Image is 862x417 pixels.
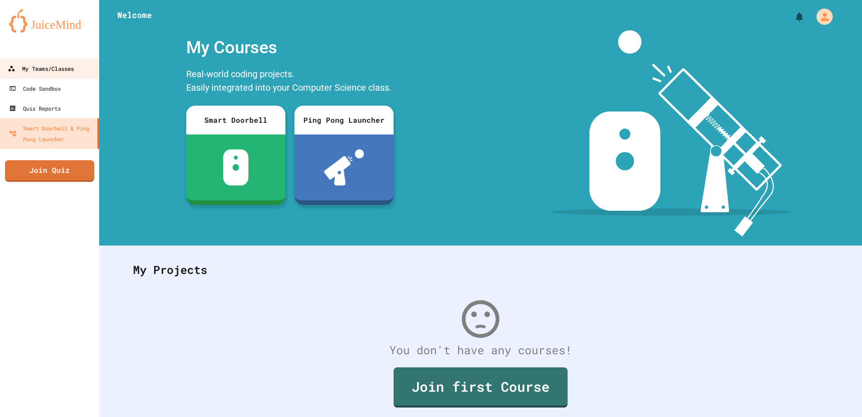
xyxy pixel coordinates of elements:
[182,30,398,65] div: My Courses
[9,123,94,144] div: Smart Doorbell & Ping Pong Launcher
[124,342,837,359] div: You don't have any courses!
[182,65,398,99] div: Real-world coding projects. Easily integrated into your Computer Science class.
[9,9,90,32] img: logo-orange.svg
[9,103,61,114] div: Quiz Reports
[124,252,837,287] div: My Projects
[186,106,285,134] div: Smart Doorbell
[5,160,94,182] a: Join Quiz
[777,9,807,24] div: My Notifications
[394,367,568,408] a: Join first Course
[9,83,61,94] div: Code Sandbox
[550,30,792,236] img: banner-image-my-projects.png
[223,149,249,185] img: sdb-white.svg
[8,63,74,74] div: My Teams/Classes
[807,6,835,27] div: My Account
[324,149,364,185] img: ppl-with-ball.png
[294,106,394,134] div: Ping Pong Launcher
